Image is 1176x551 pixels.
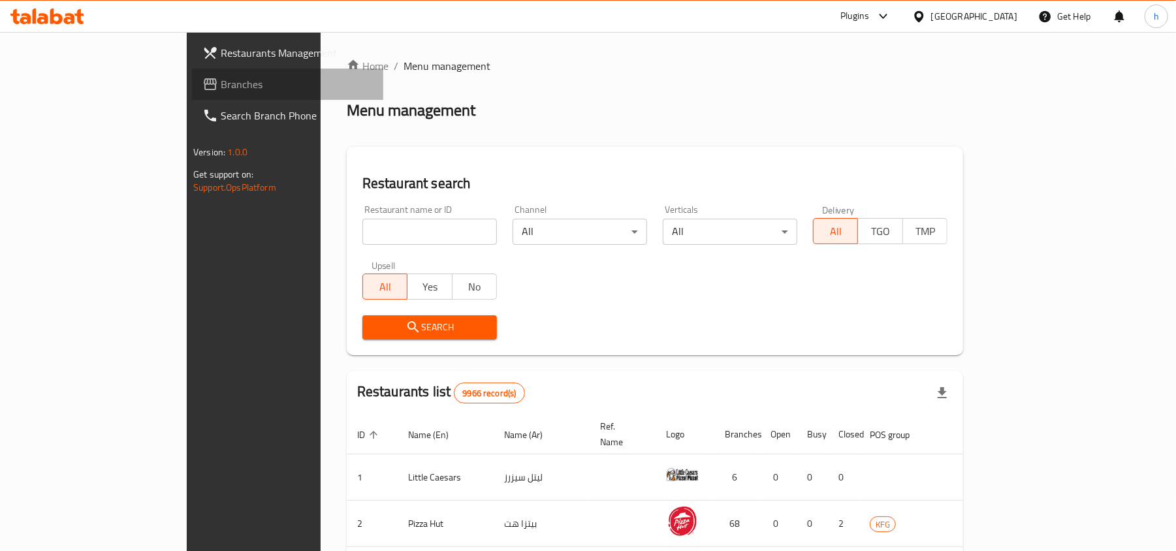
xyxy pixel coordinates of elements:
[840,8,869,24] div: Plugins
[819,222,853,241] span: All
[407,274,452,300] button: Yes
[760,454,797,501] td: 0
[394,58,398,74] li: /
[1154,9,1159,24] span: h
[357,382,525,403] h2: Restaurants list
[797,501,828,547] td: 0
[373,319,486,336] span: Search
[927,377,958,409] div: Export file
[494,501,590,547] td: بيتزا هت
[760,415,797,454] th: Open
[192,100,383,131] a: Search Branch Phone
[870,517,895,532] span: KFG
[362,315,497,339] button: Search
[227,144,247,161] span: 1.0.0
[870,427,927,443] span: POS group
[398,454,494,501] td: Little Caesars
[368,277,402,296] span: All
[347,58,963,74] nav: breadcrumb
[822,205,855,214] label: Delivery
[452,274,497,300] button: No
[714,501,760,547] td: 68
[362,274,407,300] button: All
[221,76,373,92] span: Branches
[813,218,858,244] button: All
[666,505,699,537] img: Pizza Hut
[666,458,699,491] img: Little Caesars
[760,501,797,547] td: 0
[863,222,897,241] span: TGO
[797,454,828,501] td: 0
[714,415,760,454] th: Branches
[347,100,475,121] h2: Menu management
[828,501,859,547] td: 2
[408,427,466,443] span: Name (En)
[362,219,497,245] input: Search for restaurant name or ID..
[458,277,492,296] span: No
[494,454,590,501] td: ليتل سيزرز
[902,218,947,244] button: TMP
[398,501,494,547] td: Pizza Hut
[192,69,383,100] a: Branches
[908,222,942,241] span: TMP
[357,427,382,443] span: ID
[931,9,1017,24] div: [GEOGRAPHIC_DATA]
[192,37,383,69] a: Restaurants Management
[504,427,560,443] span: Name (Ar)
[857,218,902,244] button: TGO
[193,144,225,161] span: Version:
[600,418,640,450] span: Ref. Name
[454,383,524,403] div: Total records count
[656,415,714,454] th: Logo
[372,260,396,270] label: Upsell
[714,454,760,501] td: 6
[797,415,828,454] th: Busy
[193,179,276,196] a: Support.OpsPlatform
[413,277,447,296] span: Yes
[221,108,373,123] span: Search Branch Phone
[404,58,490,74] span: Menu management
[221,45,373,61] span: Restaurants Management
[193,166,253,183] span: Get support on:
[828,454,859,501] td: 0
[362,174,947,193] h2: Restaurant search
[828,415,859,454] th: Closed
[454,387,524,400] span: 9966 record(s)
[663,219,797,245] div: All
[513,219,647,245] div: All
